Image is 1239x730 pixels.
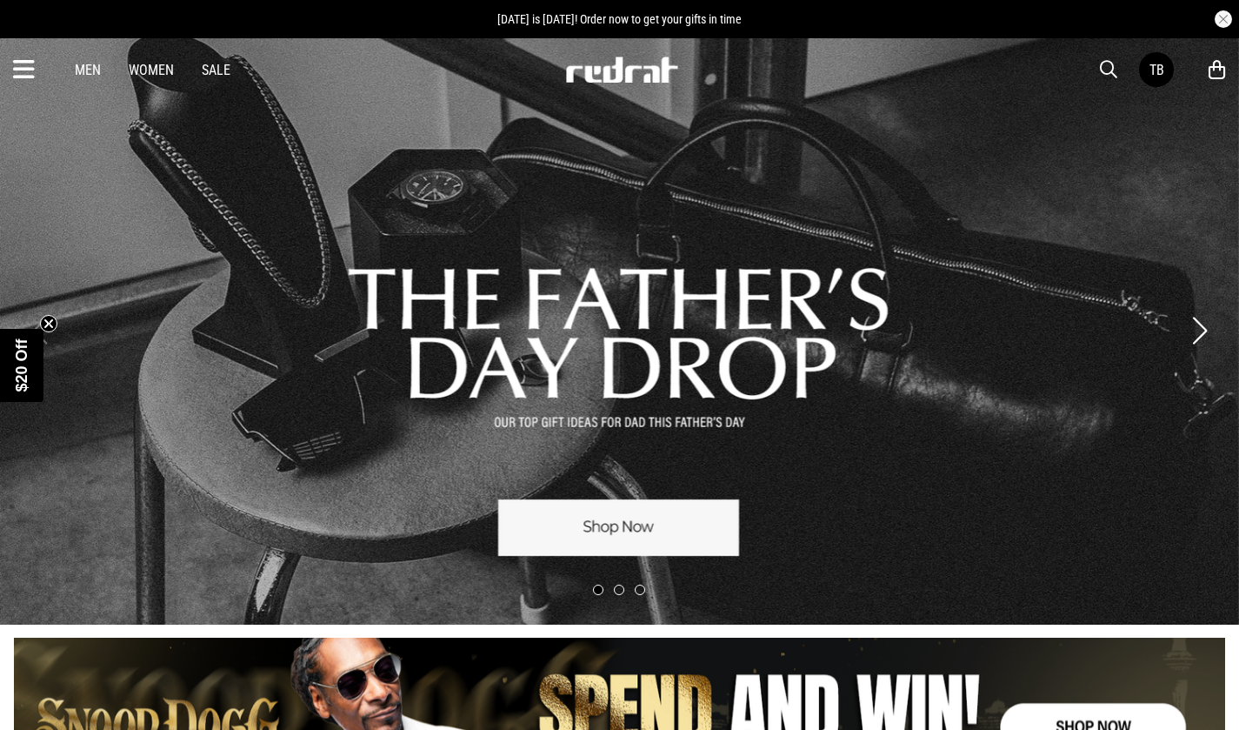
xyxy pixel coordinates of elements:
[1188,311,1211,350] button: Next slide
[1149,62,1164,78] div: TB
[40,315,57,332] button: Close teaser
[28,311,51,350] button: Previous slide
[497,12,742,26] span: [DATE] is [DATE]! Order now to get your gifts in time
[202,62,230,78] a: Sale
[75,62,101,78] a: Men
[129,62,174,78] a: Women
[564,57,679,83] img: Redrat logo
[13,338,30,392] span: $20 Off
